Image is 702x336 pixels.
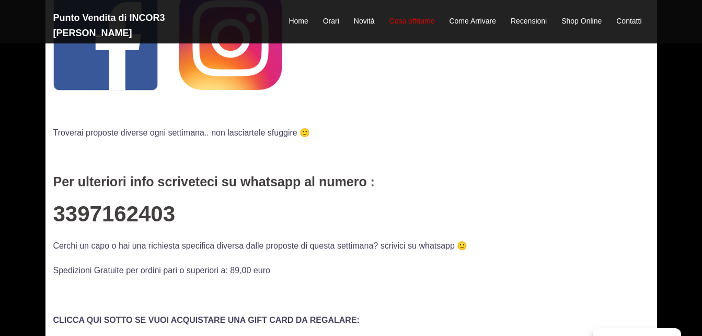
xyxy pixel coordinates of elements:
a: Orari [323,15,339,28]
p: Spedizioni Gratuite per ordini pari o superiori a: 89,00 euro [53,263,649,277]
a: Novità [354,15,375,28]
strong: CLICCA QUI SOTTO SE VUOI ACQUISTARE UNA GIFT CARD DA REGALARE: [53,316,360,324]
p: Troverai proposte diverse ogni settimana.. non lasciartele sfuggire 🙂 [53,126,649,140]
h2: Punto Vendita di INCOR3 [PERSON_NAME] [53,10,241,41]
a: Shop Online [561,15,602,28]
a: Cosa offriamo [389,15,435,28]
h2: 3397162403 [53,202,649,226]
h4: Per ulteriori info scriveteci su whatsapp al numero : [53,175,649,189]
a: Home [289,15,308,28]
p: Cerchi un capo o hai una richiesta specifica diversa dalle proposte di questa settimana? scrivici... [53,239,649,253]
a: Contatti [616,15,641,28]
a: Come Arrivare [449,15,496,28]
a: Recensioni [511,15,547,28]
